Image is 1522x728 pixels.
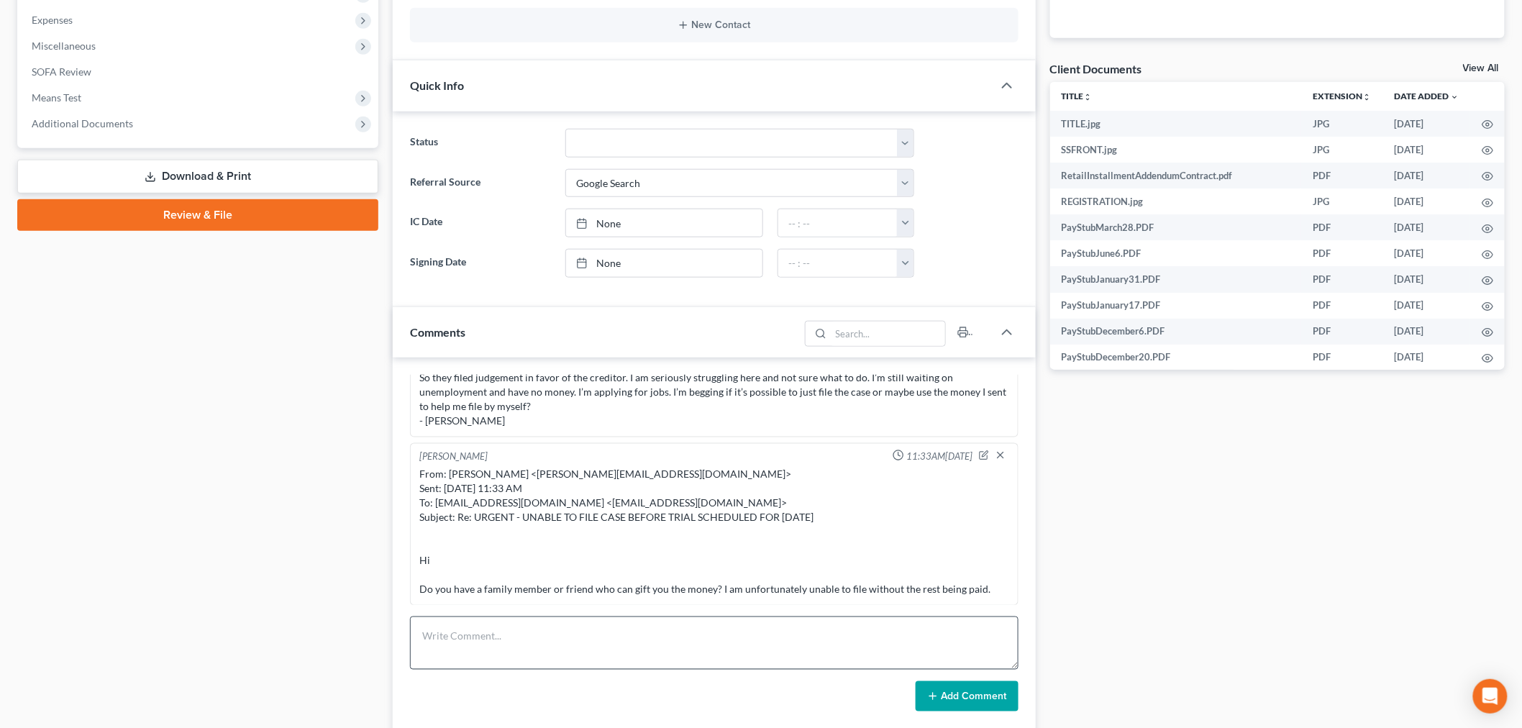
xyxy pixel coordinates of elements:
button: New Contact [421,19,1007,31]
td: PayStubDecember6.PDF [1050,319,1302,345]
td: [DATE] [1382,163,1470,188]
input: -- : -- [778,209,898,237]
a: SOFA Review [20,59,378,85]
td: PayStubMarch28.PDF [1050,214,1302,240]
div: [PERSON_NAME] [419,450,488,464]
td: PDF [1301,293,1382,319]
i: expand_more [1450,93,1459,101]
td: JPG [1301,188,1382,214]
i: unfold_more [1084,93,1093,101]
td: [DATE] [1382,293,1470,319]
div: Open Intercom Messenger [1473,679,1508,714]
td: [DATE] [1382,111,1470,137]
span: SOFA Review [32,65,91,78]
a: Extensionunfold_more [1313,91,1371,101]
td: [DATE] [1382,240,1470,266]
span: Means Test [32,91,81,104]
td: PDF [1301,240,1382,266]
td: [DATE] [1382,137,1470,163]
td: SSFRONT.jpg [1050,137,1302,163]
input: Search... [831,322,945,346]
td: [DATE] [1382,214,1470,240]
td: PDF [1301,319,1382,345]
td: PayStubDecember20.PDF [1050,345,1302,370]
a: Review & File [17,199,378,231]
a: None [566,209,762,237]
input: -- : -- [778,250,898,277]
span: Miscellaneous [32,40,96,52]
span: Expenses [32,14,73,26]
td: JPG [1301,137,1382,163]
label: Referral Source [403,169,558,198]
td: PDF [1301,214,1382,240]
button: Add Comment [916,681,1019,711]
label: Status [403,129,558,158]
td: [DATE] [1382,266,1470,292]
div: From: [PERSON_NAME] <[PERSON_NAME][EMAIL_ADDRESS][DOMAIN_NAME]> Sent: [DATE] 11:33 AM To: [EMAIL_... [419,467,1009,596]
a: Date Added expand_more [1394,91,1459,101]
td: PayStubJanuary31.PDF [1050,266,1302,292]
span: 11:33AM[DATE] [907,450,973,463]
td: [DATE] [1382,188,1470,214]
label: IC Date [403,209,558,237]
td: PDF [1301,345,1382,370]
span: Additional Documents [32,117,133,129]
i: unfold_more [1362,93,1371,101]
td: JPG [1301,111,1382,137]
td: PayStubJune6.PDF [1050,240,1302,266]
a: Download & Print [17,160,378,194]
td: TITLE.jpg [1050,111,1302,137]
td: PDF [1301,266,1382,292]
td: REGISTRATION.jpg [1050,188,1302,214]
span: Comments [410,325,465,339]
span: Quick Info [410,78,464,92]
a: View All [1463,63,1499,73]
td: PayStubJanuary17.PDF [1050,293,1302,319]
td: [DATE] [1382,319,1470,345]
div: Client Documents [1050,61,1142,76]
td: [DATE] [1382,345,1470,370]
label: Signing Date [403,249,558,278]
a: Titleunfold_more [1062,91,1093,101]
a: None [566,250,762,277]
td: RetailInstallmentAddendumContract.pdf [1050,163,1302,188]
td: PDF [1301,163,1382,188]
